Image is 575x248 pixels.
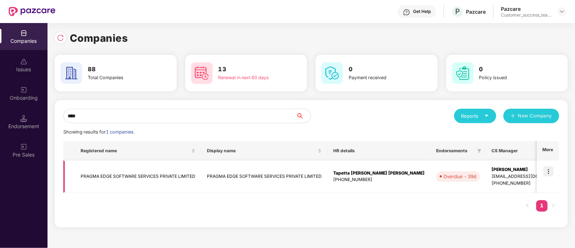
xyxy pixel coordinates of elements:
div: Get Help [413,9,431,14]
h3: 0 [479,65,541,74]
button: left [522,200,533,212]
span: P [455,7,460,16]
span: CS Manager [492,148,560,154]
img: svg+xml;base64,PHN2ZyB3aWR0aD0iMjAiIGhlaWdodD0iMjAiIHZpZXdCb3g9IjAgMCAyMCAyMCIgZmlsbD0ibm9uZSIgeG... [20,143,27,150]
td: PRAGMA EDGE SOFTWARE SERVICES PRIVATE LIMITED [75,161,201,193]
div: Renewal in next 60 days [218,74,280,81]
th: Registered name [75,141,201,161]
span: New Company [518,112,552,120]
img: svg+xml;base64,PHN2ZyBpZD0iRHJvcGRvd24tMzJ4MzIiIHhtbG5zPSJodHRwOi8vd3d3LnczLm9yZy8yMDAwL3N2ZyIgd2... [559,9,565,14]
div: Pazcare [501,5,551,12]
img: svg+xml;base64,PHN2ZyB4bWxucz0iaHR0cDovL3d3dy53My5vcmcvMjAwMC9zdmciIHdpZHRoPSI2MCIgaGVpZ2h0PSI2MC... [321,62,343,84]
span: Display name [207,148,316,154]
a: 1 [536,200,548,211]
img: svg+xml;base64,PHN2ZyBpZD0iSGVscC0zMngzMiIgeG1sbnM9Imh0dHA6Ly93d3cudzMub3JnLzIwMDAvc3ZnIiB3aWR0aD... [403,9,410,16]
img: svg+xml;base64,PHN2ZyB4bWxucz0iaHR0cDovL3d3dy53My5vcmcvMjAwMC9zdmciIHdpZHRoPSI2MCIgaGVpZ2h0PSI2MC... [452,62,474,84]
span: left [525,203,530,208]
div: Overdue - 39d [443,173,476,180]
div: Payment received [349,74,411,81]
h3: 0 [349,65,411,74]
img: icon [543,166,553,176]
img: New Pazcare Logo [9,7,55,16]
span: Registered name [81,148,190,154]
div: [PHONE_NUMBER] [492,180,566,187]
span: filter [477,149,481,153]
span: 1 companies. [106,129,135,135]
td: PRAGMA EDGE SOFTWARE SERVICES PRIVATE LIMITED [201,161,327,193]
img: svg+xml;base64,PHN2ZyB3aWR0aD0iMjAiIGhlaWdodD0iMjAiIHZpZXdCb3g9IjAgMCAyMCAyMCIgZmlsbD0ibm9uZSIgeG... [20,86,27,94]
span: search [296,113,311,119]
span: plus [511,113,515,119]
th: More [537,141,559,161]
li: Next Page [548,200,559,212]
div: Tapetta [PERSON_NAME] [PERSON_NAME] [333,170,425,177]
div: Total Companies [88,74,150,81]
th: Display name [201,141,327,161]
div: [PHONE_NUMBER] [333,176,425,183]
div: Policy issued [479,74,541,81]
span: right [551,203,556,208]
div: Reports [461,112,489,120]
img: svg+xml;base64,PHN2ZyBpZD0iSXNzdWVzX2Rpc2FibGVkIiB4bWxucz0iaHR0cDovL3d3dy53My5vcmcvMjAwMC9zdmciIH... [20,58,27,65]
div: [EMAIL_ADDRESS][DOMAIN_NAME] [492,173,566,180]
img: svg+xml;base64,PHN2ZyB4bWxucz0iaHR0cDovL3d3dy53My5vcmcvMjAwMC9zdmciIHdpZHRoPSI2MCIgaGVpZ2h0PSI2MC... [191,62,213,84]
h3: 88 [88,65,150,74]
span: Showing results for [63,129,135,135]
img: svg+xml;base64,PHN2ZyBpZD0iUmVsb2FkLTMyeDMyIiB4bWxucz0iaHR0cDovL3d3dy53My5vcmcvMjAwMC9zdmciIHdpZH... [57,34,64,41]
span: caret-down [484,113,489,118]
button: plusNew Company [503,109,559,123]
button: search [296,109,311,123]
div: Pazcare [466,8,486,15]
div: Customer_success_team_lead [501,12,551,18]
span: Endorsements [436,148,474,154]
img: svg+xml;base64,PHN2ZyB4bWxucz0iaHR0cDovL3d3dy53My5vcmcvMjAwMC9zdmciIHdpZHRoPSI2MCIgaGVpZ2h0PSI2MC... [60,62,82,84]
h1: Companies [70,30,128,46]
div: [PERSON_NAME] [492,166,566,173]
img: svg+xml;base64,PHN2ZyB3aWR0aD0iMTQuNSIgaGVpZ2h0PSIxNC41IiB2aWV3Qm94PSIwIDAgMTYgMTYiIGZpbGw9Im5vbm... [20,115,27,122]
h3: 13 [218,65,280,74]
img: svg+xml;base64,PHN2ZyBpZD0iQ29tcGFuaWVzIiB4bWxucz0iaHR0cDovL3d3dy53My5vcmcvMjAwMC9zdmciIHdpZHRoPS... [20,30,27,37]
th: HR details [327,141,430,161]
span: filter [476,146,483,155]
li: Previous Page [522,200,533,212]
button: right [548,200,559,212]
